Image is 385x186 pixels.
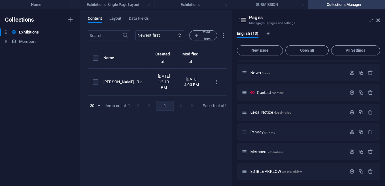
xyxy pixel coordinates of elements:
div: Language Tabs [237,31,380,43]
span: /privacy [264,131,275,134]
span: /contact [272,91,284,95]
nav: pagination navigation [131,101,199,111]
span: Click to open page [257,90,284,95]
span: Click to open page [250,130,275,134]
button: page 1 [156,101,174,111]
span: New page [240,49,280,52]
div: Settings [349,70,355,75]
th: Modified at [177,50,206,69]
h2: Pages [249,15,380,20]
span: Layout [109,15,122,23]
div: Duplicate [358,129,364,135]
th: Name [103,50,150,69]
span: Click to open page [250,70,270,75]
div: Page out of [203,103,227,109]
div: Remove [368,149,373,154]
h6: Exhibitions [19,28,39,36]
button: New page [237,45,283,55]
div: Legal Notice/legal-notice [248,110,346,114]
strong: 1 [212,103,214,108]
button: All Settings [331,45,380,55]
div: Settings [349,110,355,115]
th: Created at [150,50,177,69]
div: Settings [349,129,355,135]
div: Remove [368,129,373,135]
span: Click to open page [250,110,291,115]
span: Click to open page [250,149,283,154]
div: Privacy/privacy [248,130,346,134]
div: [DATE] 4:03 PM [182,76,201,88]
h4: Exhibitions: Single Page Layout [77,1,154,8]
div: Duplicate [358,149,364,154]
strong: 1 [225,103,227,108]
div: items out of [105,103,127,109]
span: /legal-notice [274,111,291,114]
button: Add Item [189,30,217,40]
div: Remove [368,90,373,95]
input: Search [88,30,122,40]
span: Add Item [195,28,212,43]
strong: 1 [128,103,130,109]
h6: Collections [5,16,34,23]
h4: Collections Manager [308,1,385,8]
span: /news [262,71,271,75]
h4: SUBMISSION [231,1,308,8]
div: EDIBLE ARKLOW/edible-arklow [248,169,346,173]
div: News/news [248,71,346,75]
span: Data Fields [129,15,149,23]
span: All Settings [334,49,377,52]
h3: Manage your pages and settings [249,20,367,26]
div: Remove [368,110,373,115]
span: Content [88,15,102,23]
button: Open all [285,45,329,55]
div: Duplicate [358,110,364,115]
h4: Exhibitions [154,1,231,8]
div: Settings [349,149,355,154]
i: Create new collection [66,16,74,23]
div: Settings [349,90,355,95]
div: 20 [88,103,102,109]
span: English (13) [237,30,258,39]
div: Duplicate [358,70,364,75]
div: [DATE] 12:13 PM [155,74,172,90]
span: Click to open page [250,169,302,174]
h6: Members [19,38,37,45]
div: Members/members [248,150,346,154]
div: Remove [368,169,373,174]
div: Remove [368,70,373,75]
span: /edible-arklow [282,170,302,173]
div: Settings [349,169,355,174]
span: Open all [288,49,326,52]
table: items list [88,50,227,96]
div: Irene Plazewska - 'I am She' [103,79,145,85]
span: /members [268,150,283,154]
div: Contact/contact [255,90,346,95]
div: Duplicate [358,90,364,95]
div: Duplicate [358,169,364,174]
